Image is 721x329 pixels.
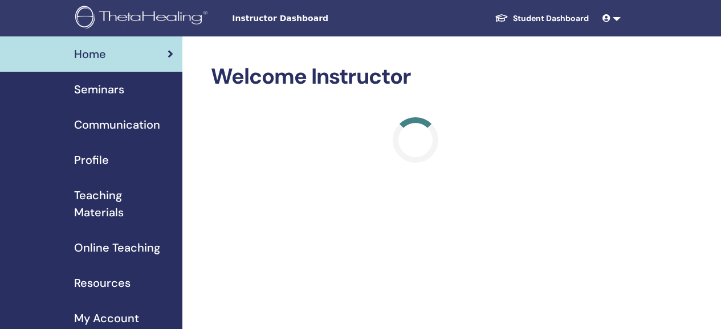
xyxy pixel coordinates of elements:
[74,187,173,221] span: Teaching Materials
[74,239,160,256] span: Online Teaching
[74,151,109,168] span: Profile
[74,46,106,63] span: Home
[211,64,621,90] h2: Welcome Instructor
[74,310,139,327] span: My Account
[74,274,131,291] span: Resources
[75,6,211,31] img: logo.png
[74,81,124,98] span: Seminars
[486,8,598,29] a: Student Dashboard
[74,116,160,133] span: Communication
[495,13,508,23] img: graduation-cap-white.svg
[232,13,403,24] span: Instructor Dashboard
